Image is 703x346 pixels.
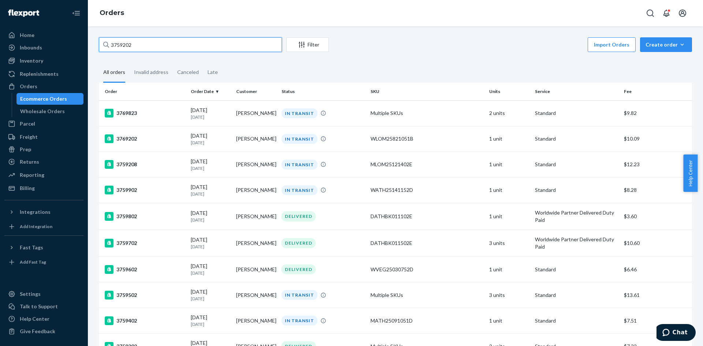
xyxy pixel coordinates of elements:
div: Talk to Support [20,303,58,310]
td: [PERSON_NAME] [233,230,279,257]
td: 1 unit [486,308,532,334]
button: Fast Tags [4,242,83,253]
td: 1 unit [486,177,532,203]
th: SKU [368,83,486,100]
div: IN TRANSIT [282,108,317,118]
div: Replenishments [20,70,59,78]
div: IN TRANSIT [282,160,317,170]
div: Settings [20,290,41,298]
button: Give Feedback [4,325,83,337]
p: Standard [535,317,618,324]
td: $10.60 [621,230,692,257]
td: [PERSON_NAME] [233,100,279,126]
div: 3759402 [105,316,185,325]
td: Multiple SKUs [368,282,486,308]
button: Close Navigation [69,6,83,21]
a: Inventory [4,55,83,67]
div: 3759502 [105,291,185,300]
div: [DATE] [191,158,230,171]
a: Inbounds [4,42,83,53]
th: Order [99,83,188,100]
td: 2 units [486,100,532,126]
div: [DATE] [191,314,230,327]
div: [DATE] [191,209,230,223]
a: Add Fast Tag [4,256,83,268]
td: Multiple SKUs [368,100,486,126]
div: 3769202 [105,134,185,143]
td: [PERSON_NAME] [233,282,279,308]
div: IN TRANSIT [282,290,317,300]
div: Add Fast Tag [20,259,46,265]
td: $13.61 [621,282,692,308]
a: Settings [4,288,83,300]
div: [DATE] [191,107,230,120]
td: 1 unit [486,152,532,177]
th: Fee [621,83,692,100]
div: DELIVERED [282,264,316,274]
div: [DATE] [191,183,230,197]
input: Search orders [99,37,282,52]
div: All orders [103,63,125,83]
td: [PERSON_NAME] [233,126,279,152]
td: $7.51 [621,308,692,334]
div: Add Integration [20,223,52,230]
td: $3.60 [621,203,692,230]
td: [PERSON_NAME] [233,177,279,203]
a: Orders [4,81,83,92]
div: MLOM25121402E [371,161,483,168]
a: Parcel [4,118,83,130]
div: Help Center [20,315,49,323]
th: Units [486,83,532,100]
td: $9.82 [621,100,692,126]
a: Ecommerce Orders [16,93,84,105]
a: Add Integration [4,221,83,232]
p: [DATE] [191,191,230,197]
div: 3759902 [105,186,185,194]
div: Fast Tags [20,244,43,251]
p: Standard [535,186,618,194]
p: Worldwide Partner Delivered Duty Paid [535,236,618,250]
img: Flexport logo [8,10,39,17]
a: Prep [4,144,83,155]
button: Help Center [683,155,698,192]
div: Prep [20,146,31,153]
td: [PERSON_NAME] [233,203,279,230]
div: 3759702 [105,239,185,248]
div: IN TRANSIT [282,316,317,325]
div: Returns [20,158,39,165]
p: Standard [535,161,618,168]
div: 3769823 [105,109,185,118]
div: Give Feedback [20,328,55,335]
td: $8.28 [621,177,692,203]
div: [DATE] [191,132,230,146]
div: 3759602 [105,265,185,274]
div: Filter [287,41,328,48]
td: [PERSON_NAME] [233,257,279,282]
th: Order Date [188,83,233,100]
div: Customer [236,88,276,94]
p: Standard [535,135,618,142]
p: Standard [535,291,618,299]
td: $10.09 [621,126,692,152]
div: [DATE] [191,263,230,276]
div: Canceled [177,63,199,82]
div: Inbounds [20,44,42,51]
p: [DATE] [191,321,230,327]
div: DATHBK011502E [371,239,483,247]
div: WLOM25821051B [371,135,483,142]
p: Standard [535,109,618,117]
p: [DATE] [191,114,230,120]
div: Freight [20,133,38,141]
div: WVEG25030752D [371,266,483,273]
div: 3759208 [105,160,185,169]
iframe: Opens a widget where you can chat to one of our agents [656,324,696,342]
p: Standard [535,266,618,273]
td: 1 unit [486,203,532,230]
a: Home [4,29,83,41]
button: Integrations [4,206,83,218]
div: Reporting [20,171,44,179]
div: IN TRANSIT [282,185,317,195]
a: Returns [4,156,83,168]
div: [DATE] [191,236,230,250]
